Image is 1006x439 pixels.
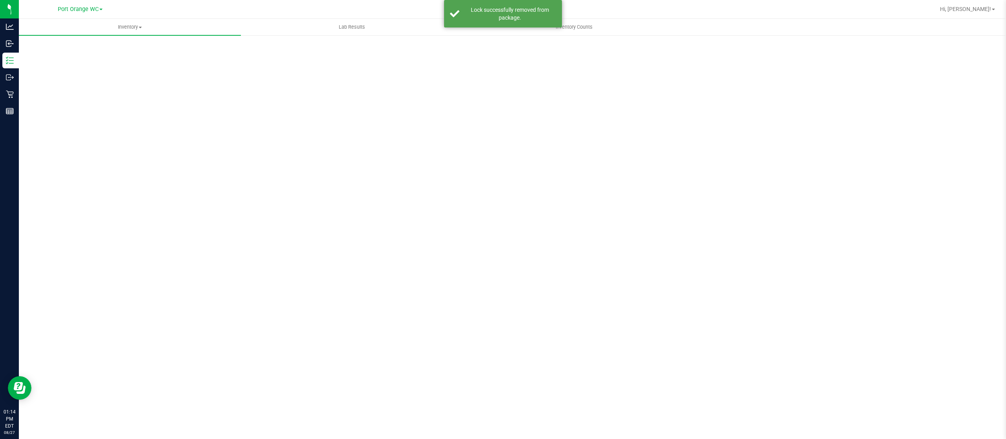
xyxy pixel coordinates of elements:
inline-svg: Retail [6,90,14,98]
div: Lock successfully removed from package. [464,6,556,22]
inline-svg: Analytics [6,23,14,31]
span: Inventory [19,24,241,31]
iframe: Resource center [8,376,31,400]
p: 01:14 PM EDT [4,408,15,430]
a: Inventory Counts [463,19,685,35]
a: Inventory [19,19,241,35]
inline-svg: Outbound [6,73,14,81]
span: Port Orange WC [58,6,99,13]
p: 08/27 [4,430,15,435]
a: Lab Results [241,19,463,35]
span: Hi, [PERSON_NAME]! [940,6,991,12]
inline-svg: Inventory [6,57,14,64]
inline-svg: Inbound [6,40,14,48]
span: Inventory Counts [545,24,603,31]
inline-svg: Reports [6,107,14,115]
span: Lab Results [328,24,376,31]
